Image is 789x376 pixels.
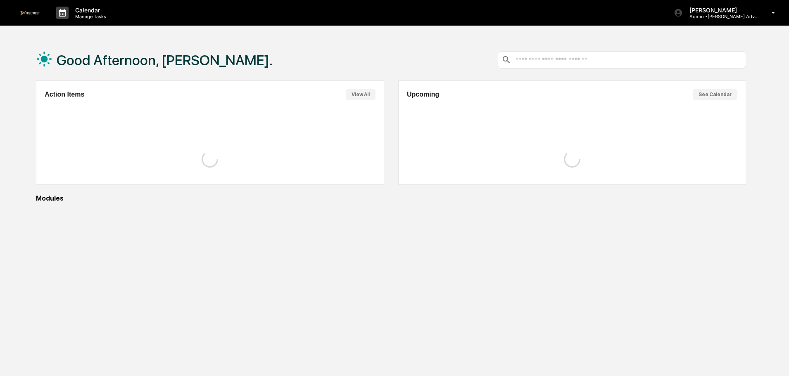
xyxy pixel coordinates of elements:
div: Modules [36,194,746,202]
img: logo [20,11,40,14]
h2: Action Items [45,91,84,98]
button: See Calendar [693,89,737,100]
p: Admin • [PERSON_NAME] Advisory Group [683,14,760,19]
button: View All [346,89,375,100]
h1: Good Afternoon, [PERSON_NAME]. [57,52,273,69]
h2: Upcoming [407,91,439,98]
p: [PERSON_NAME] [683,7,760,14]
p: Calendar [69,7,110,14]
p: Manage Tasks [69,14,110,19]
